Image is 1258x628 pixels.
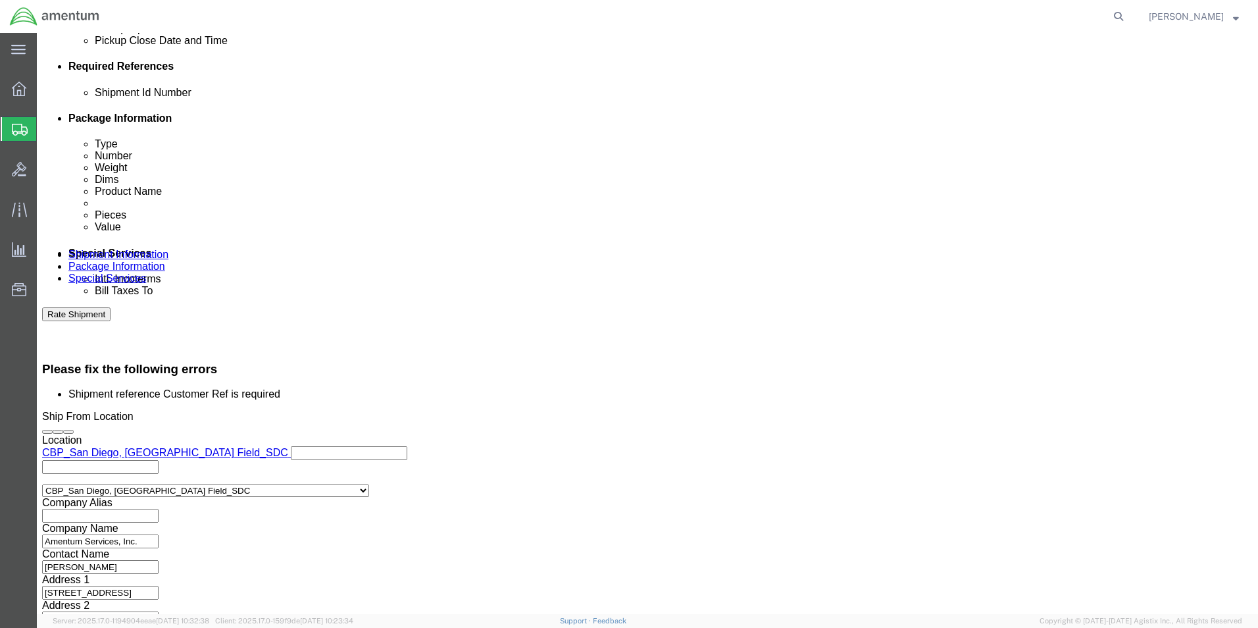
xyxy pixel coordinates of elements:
[37,33,1258,614] iframe: FS Legacy Container
[1148,9,1240,24] button: [PERSON_NAME]
[9,7,100,26] img: logo
[1040,615,1242,627] span: Copyright © [DATE]-[DATE] Agistix Inc., All Rights Reserved
[53,617,209,625] span: Server: 2025.17.0-1194904eeae
[215,617,353,625] span: Client: 2025.17.0-159f9de
[1149,9,1224,24] span: Robyn Williams
[156,617,209,625] span: [DATE] 10:32:38
[300,617,353,625] span: [DATE] 10:23:34
[560,617,593,625] a: Support
[593,617,626,625] a: Feedback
